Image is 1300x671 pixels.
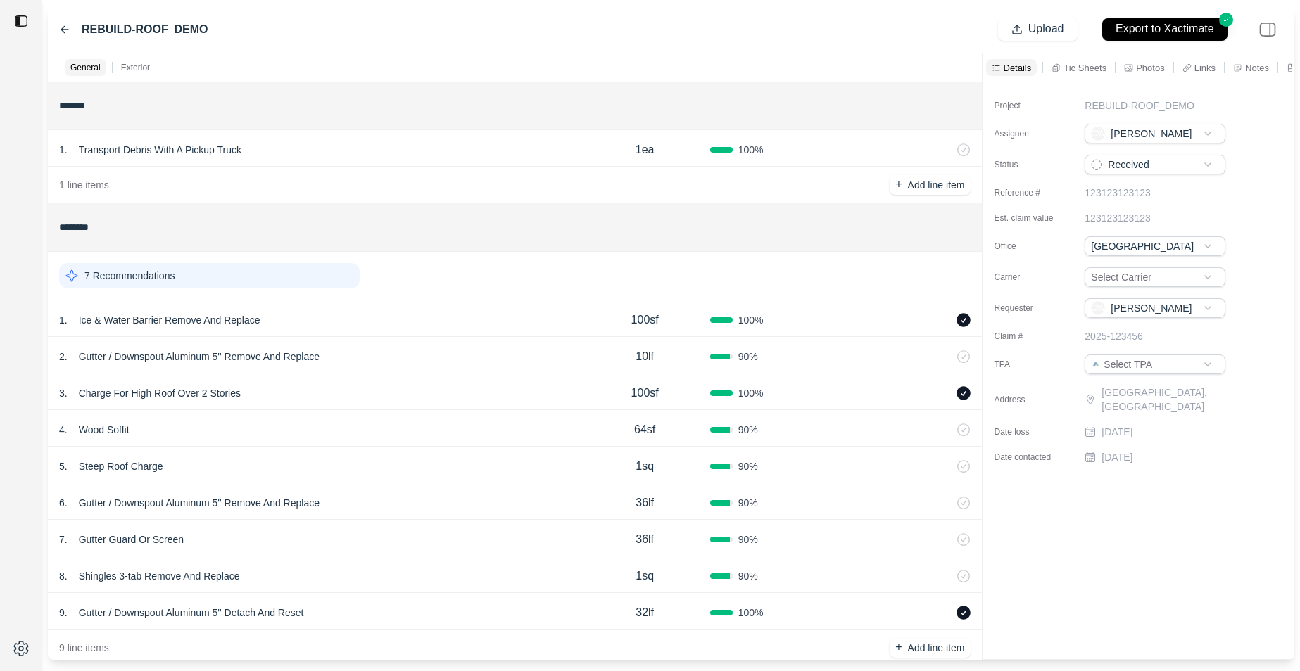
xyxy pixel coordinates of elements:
p: Wood Soffit [73,420,135,440]
p: Steep Roof Charge [73,456,169,476]
p: 6 . [59,496,68,510]
p: 7 Recommendations [84,269,175,283]
p: Transport Debris With A Pickup Truck [73,140,247,160]
button: +Add line item [890,175,970,195]
button: Export to Xactimate [1089,11,1241,47]
p: 8 . [59,569,68,583]
span: 100 % [738,143,764,157]
p: 3 . [59,386,68,400]
p: 9 line items [59,641,109,655]
p: 32lf [636,604,654,621]
span: 100 % [738,313,764,327]
span: 90 % [738,459,758,473]
button: Upload [998,18,1078,41]
p: Gutter / Downspout Aluminum 5'' Remove And Replace [73,347,325,366]
p: 5 . [59,459,68,473]
span: 90 % [738,350,758,364]
label: Status [995,159,1065,170]
p: Gutter Guard Or Screen [73,530,189,549]
p: Shingles 3-tab Remove And Replace [73,566,246,586]
p: 2025-123456 [1085,329,1143,343]
label: Assignee [995,128,1065,139]
p: 10lf [636,348,654,365]
p: 1sq [636,568,654,584]
p: Photos [1136,62,1164,74]
label: TPA [995,359,1065,370]
label: Requester [995,302,1065,314]
p: 123123123123 [1085,186,1150,200]
button: +Add line item [890,638,970,658]
button: Export to Xactimate [1102,18,1228,41]
p: 1sq [636,458,654,475]
img: toggle sidebar [14,14,28,28]
p: 36lf [636,494,654,511]
p: Details [1004,62,1032,74]
p: Add line item [908,178,965,192]
p: 36lf [636,531,654,548]
p: 1 line items [59,178,109,192]
label: REBUILD-ROOF_DEMO [82,21,208,38]
p: Charge For High Roof Over 2 Stories [73,383,246,403]
span: 100 % [738,606,764,620]
p: Gutter / Downspout Aluminum 5'' Detach And Reset [73,603,310,622]
span: 90 % [738,496,758,510]
p: + [895,177,902,193]
p: Upload [1028,21,1064,37]
p: [GEOGRAPHIC_DATA], [GEOGRAPHIC_DATA] [1102,385,1266,414]
label: Reference # [995,187,1065,198]
label: Address [995,394,1065,405]
p: Ice & Water Barrier Remove And Replace [73,310,266,330]
p: 7 . [59,532,68,547]
p: General [70,62,101,73]
p: REBUILD-ROOF_DEMO [1085,98,1194,113]
p: Gutter / Downspout Aluminum 5'' Remove And Replace [73,493,325,513]
label: Carrier [995,271,1065,283]
p: Exterior [121,62,150,73]
p: 1ea [636,141,655,158]
p: 100sf [631,312,659,328]
p: 2 . [59,350,68,364]
p: [DATE] [1102,450,1132,464]
span: 100 % [738,386,764,400]
span: 90 % [738,423,758,437]
p: 9 . [59,606,68,620]
label: Claim # [995,331,1065,342]
span: 90 % [738,569,758,583]
p: + [895,639,902,656]
p: 1 . [59,313,68,327]
p: Links [1194,62,1216,74]
p: Export to Xactimate [1116,21,1214,37]
label: Date contacted [995,452,1065,463]
img: right-panel.svg [1252,14,1283,45]
p: 1 . [59,143,68,157]
p: 4 . [59,423,68,437]
label: Date loss [995,426,1065,437]
p: [DATE] [1102,425,1132,439]
p: 100sf [631,385,659,402]
label: Est. claim value [995,212,1065,224]
label: Project [995,100,1065,111]
p: Tic Sheets [1064,62,1106,74]
p: 123123123123 [1085,211,1150,225]
label: Office [995,241,1065,252]
p: Notes [1245,62,1269,74]
p: Add line item [908,641,965,655]
p: 64sf [634,421,655,438]
span: 90 % [738,532,758,547]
